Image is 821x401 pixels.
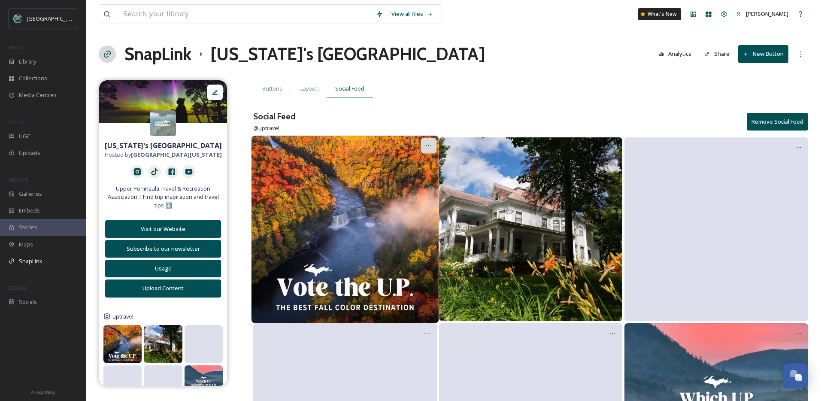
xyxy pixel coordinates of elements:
span: Layout [300,85,317,93]
img: 537427411_18519583387012963_5050527928498695124_n.jpg [144,325,182,363]
strong: [US_STATE]'s [GEOGRAPHIC_DATA] [105,141,222,150]
a: SnapLink [124,41,191,67]
span: Collections [19,74,47,82]
input: Search your library [119,5,372,24]
span: SnapLink [19,257,42,265]
span: WIDGETS [9,176,28,183]
span: Social Feed [335,85,364,93]
a: Privacy Policy [30,386,55,397]
button: Upload Content [105,279,221,297]
button: Visit our Website [105,220,221,238]
span: Uploads [19,149,40,157]
a: What's New [638,8,681,20]
button: Open Chat [783,363,808,388]
button: Analytics [654,46,696,62]
img: 535231776_18519743326012963_6121384918722614243_n.jpg [251,136,439,323]
img: uplogo-summer%20bg.jpg [150,110,176,136]
img: 535231776_18519743326012963_6121384918722614243_n.jpg [103,325,142,363]
div: Visit our Website [110,225,216,233]
span: Privacy Policy [30,389,55,395]
span: Galleries [19,190,42,198]
h3: Social Feed [253,110,296,123]
span: Library [19,58,36,66]
span: UGC [19,132,30,140]
span: Stories [19,223,37,231]
span: Socials [19,298,37,306]
div: Usage [110,264,216,273]
span: Buttons [262,85,282,93]
span: uptravel [112,313,133,321]
span: SOCIALS [9,285,26,291]
span: COLLECT [9,119,27,125]
span: Embeds [19,207,40,215]
span: Hosted by [105,151,222,159]
span: Upper Peninsula Travel & Recreation Association | Find trip inspiration and travel tips ⬇️ [103,185,223,210]
button: Usage [105,260,221,277]
button: Share [700,46,734,62]
img: 54560510-9a3b-4238-a862-4524cf424b0d.jpg [99,80,227,123]
span: Maps [19,240,33,249]
span: [PERSON_NAME] [746,10,788,18]
span: Media Centres [19,91,57,99]
strong: [GEOGRAPHIC_DATA][US_STATE] [131,151,222,158]
a: Analytics [654,46,700,62]
button: New Button [738,45,788,63]
img: 537427411_18519583387012963_5050527928498695124_n.jpg [439,137,623,321]
span: [GEOGRAPHIC_DATA][US_STATE] [27,14,110,22]
span: MEDIA [9,44,24,51]
h1: [US_STATE]'s [GEOGRAPHIC_DATA] [210,41,485,67]
div: Upload Content [110,284,216,292]
span: @ uptravel [253,124,279,132]
a: View all files [387,6,437,22]
a: [PERSON_NAME] [732,6,793,22]
img: uplogo-summer%20bg.jpg [14,14,22,23]
button: Remove Social Feed [747,113,808,131]
div: Subscribe to our newsletter [110,245,216,253]
button: Subscribe to our newsletter [105,240,221,258]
